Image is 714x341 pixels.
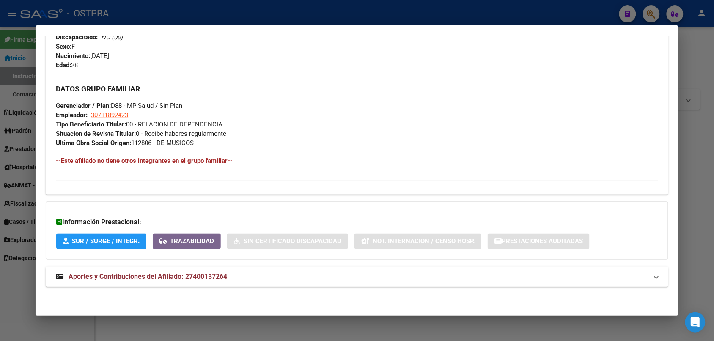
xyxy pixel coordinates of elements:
[72,238,140,245] span: SUR / SURGE / INTEGR.
[56,217,657,227] h3: Información Prestacional:
[56,102,182,110] span: D88 - MP Salud / Sin Plan
[685,312,706,333] div: Open Intercom Messenger
[56,52,90,60] strong: Nacimiento:
[56,130,136,137] strong: Situacion de Revista Titular:
[69,272,227,280] span: Aportes y Contribuciones del Afiliado: 27400137264
[56,234,146,249] button: SUR / SURGE / INTEGR.
[46,267,668,287] mat-expansion-panel-header: Aportes y Contribuciones del Afiliado: 27400137264
[56,43,75,50] span: F
[56,61,78,69] span: 28
[373,238,475,245] span: Not. Internacion / Censo Hosp.
[56,156,658,165] h4: --Este afiliado no tiene otros integrantes en el grupo familiar--
[227,234,348,249] button: Sin Certificado Discapacidad
[502,238,583,245] span: Prestaciones Auditadas
[488,234,590,249] button: Prestaciones Auditadas
[101,33,123,41] i: NO (00)
[56,139,131,147] strong: Ultima Obra Social Origen:
[354,234,481,249] button: Not. Internacion / Censo Hosp.
[170,238,214,245] span: Trazabilidad
[153,234,221,249] button: Trazabilidad
[56,33,98,41] strong: Discapacitado:
[56,52,109,60] span: [DATE]
[244,238,341,245] span: Sin Certificado Discapacidad
[56,111,88,119] strong: Empleador:
[56,121,222,128] span: 00 - RELACION DE DEPENDENCIA
[56,139,194,147] span: 112806 - DE MUSICOS
[56,43,71,50] strong: Sexo:
[56,102,111,110] strong: Gerenciador / Plan:
[56,84,658,93] h3: DATOS GRUPO FAMILIAR
[56,130,226,137] span: 0 - Recibe haberes regularmente
[56,61,71,69] strong: Edad:
[91,111,128,119] span: 30711892423
[56,121,126,128] strong: Tipo Beneficiario Titular:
